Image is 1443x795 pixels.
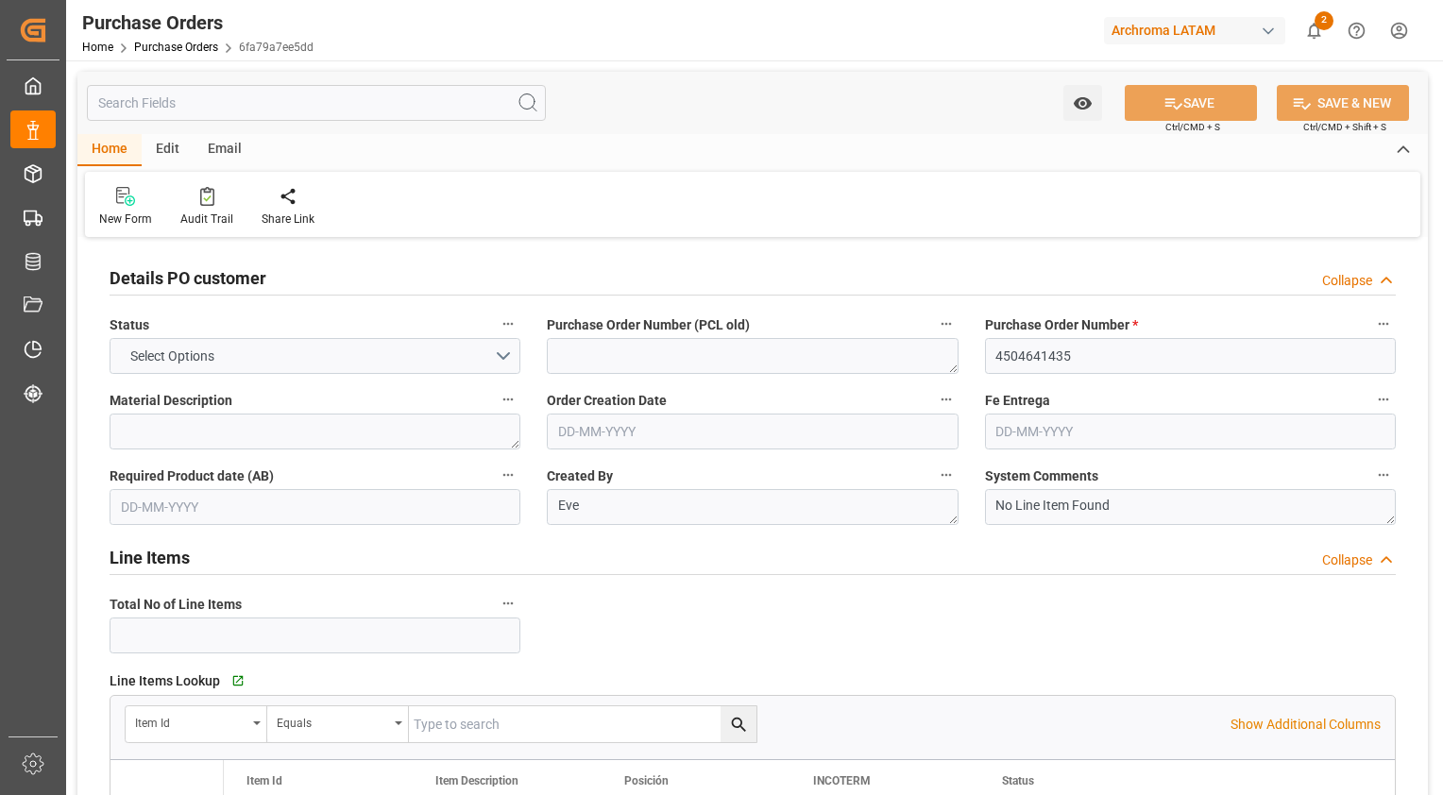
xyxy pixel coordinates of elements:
[1322,271,1372,291] div: Collapse
[1303,120,1386,134] span: Ctrl/CMD + Shift + S
[409,706,756,742] input: Type to search
[547,489,958,525] textarea: Eve
[1322,550,1372,570] div: Collapse
[126,706,267,742] button: open menu
[1104,12,1293,48] button: Archroma LATAM
[624,774,669,787] span: Posición
[496,312,520,336] button: Status
[110,265,266,291] h2: Details PO customer
[134,41,218,54] a: Purchase Orders
[985,414,1396,449] input: DD-MM-YYYY
[496,463,520,487] button: Required Product date (AB)
[99,211,152,228] div: New Form
[721,706,756,742] button: search button
[1335,9,1378,52] button: Help Center
[110,545,190,570] h2: Line Items
[1165,120,1220,134] span: Ctrl/CMD + S
[1231,715,1381,735] p: Show Additional Columns
[110,338,520,374] button: open menu
[435,774,518,787] span: Item Description
[1371,463,1396,487] button: System Comments
[934,463,959,487] button: Created By
[547,391,667,411] span: Order Creation Date
[110,489,520,525] input: DD-MM-YYYY
[1002,774,1034,787] span: Status
[110,466,274,486] span: Required Product date (AB)
[1277,85,1409,121] button: SAVE & NEW
[985,391,1050,411] span: Fe Entrega
[87,85,546,121] input: Search Fields
[1315,11,1333,30] span: 2
[985,315,1138,335] span: Purchase Order Number
[496,387,520,412] button: Material Description
[110,315,149,335] span: Status
[496,591,520,616] button: Total No of Line Items
[547,315,750,335] span: Purchase Order Number (PCL old)
[1104,17,1285,44] div: Archroma LATAM
[1371,312,1396,336] button: Purchase Order Number *
[267,706,409,742] button: open menu
[194,134,256,166] div: Email
[1293,9,1335,52] button: show 2 new notifications
[547,414,958,449] input: DD-MM-YYYY
[547,466,613,486] span: Created By
[1063,85,1102,121] button: open menu
[110,671,220,691] span: Line Items Lookup
[135,710,246,732] div: Item Id
[813,774,871,787] span: INCOTERM
[110,391,232,411] span: Material Description
[1371,387,1396,412] button: Fe Entrega
[82,41,113,54] a: Home
[246,774,282,787] span: Item Id
[180,211,233,228] div: Audit Trail
[277,710,388,732] div: Equals
[1125,85,1257,121] button: SAVE
[262,211,314,228] div: Share Link
[121,347,224,366] span: Select Options
[142,134,194,166] div: Edit
[82,8,314,37] div: Purchase Orders
[110,595,242,615] span: Total No of Line Items
[985,489,1396,525] textarea: No Line Item Found
[985,466,1098,486] span: System Comments
[77,134,142,166] div: Home
[934,312,959,336] button: Purchase Order Number (PCL old)
[934,387,959,412] button: Order Creation Date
